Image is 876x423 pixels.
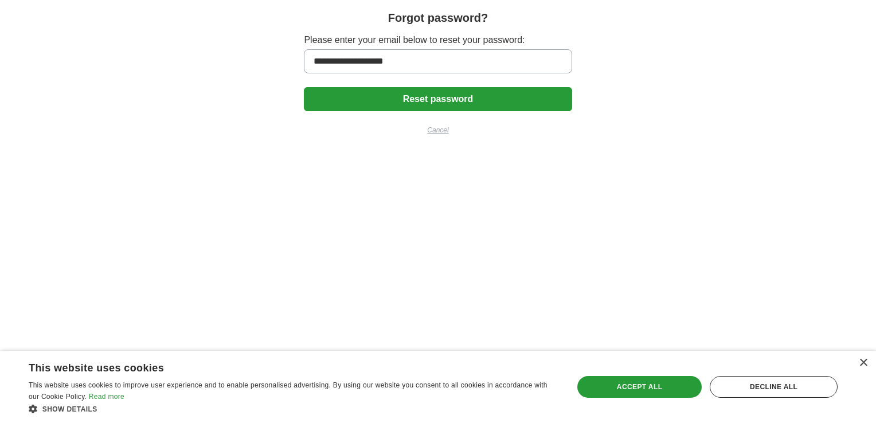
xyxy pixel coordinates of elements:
[304,87,572,111] button: Reset password
[388,9,488,26] h1: Forgot password?
[577,376,702,398] div: Accept all
[710,376,838,398] div: Decline all
[29,381,547,401] span: This website uses cookies to improve user experience and to enable personalised advertising. By u...
[859,359,867,367] div: Close
[304,33,572,47] label: Please enter your email below to reset your password:
[42,405,97,413] span: Show details
[29,358,529,375] div: This website uses cookies
[89,393,124,401] a: Read more, opens a new window
[304,125,572,135] a: Cancel
[29,403,557,414] div: Show details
